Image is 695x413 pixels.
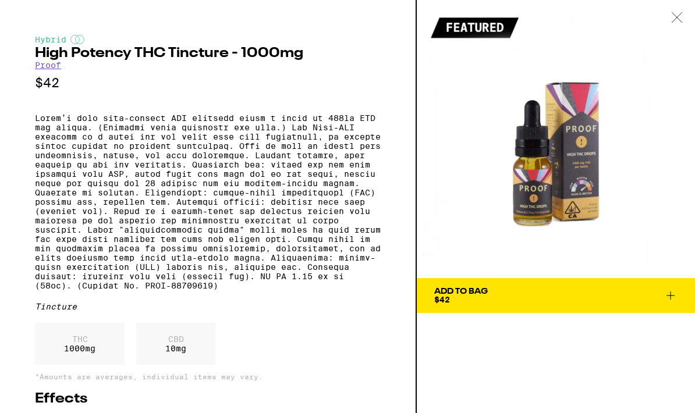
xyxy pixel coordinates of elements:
img: hybridColor.svg [70,35,84,44]
div: Tincture [35,302,381,311]
p: CBD [165,334,186,344]
p: THC [64,334,95,344]
div: 10 mg [136,323,215,365]
div: Hybrid [35,35,381,44]
div: Add To Bag [434,287,488,295]
div: 1000 mg [35,323,125,365]
a: Proof [35,60,61,70]
p: Lorem’i dolo sita-consect ADI elitsedd eiusm t incid ut 488la ETD mag aliqua. (Enimadmi venia qui... [35,113,381,290]
h2: High Potency THC Tincture - 1000mg [35,47,381,60]
p: $42 [35,76,381,90]
p: *Amounts are averages, individual items may vary. [35,373,381,380]
span: $42 [434,295,450,304]
h2: Effects [35,392,381,406]
button: Add To Bag$42 [417,278,695,313]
